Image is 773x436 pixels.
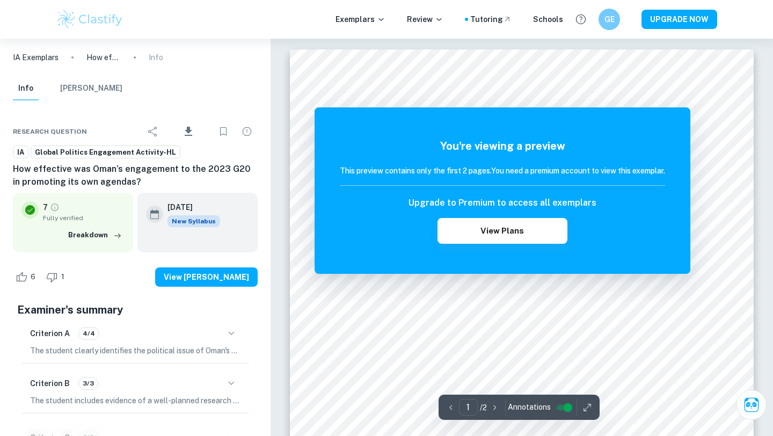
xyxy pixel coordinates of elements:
[13,147,28,158] span: IA
[13,77,39,100] button: Info
[572,10,590,28] button: Help and Feedback
[65,227,125,243] button: Breakdown
[213,121,234,142] div: Bookmark
[13,268,41,286] div: Like
[56,9,124,30] img: Clastify logo
[533,13,563,25] a: Schools
[167,215,220,227] span: New Syllabus
[13,146,28,159] a: IA
[340,165,665,177] h6: This preview contains only the first 2 pages. You need a premium account to view this exemplar.
[60,77,122,100] button: [PERSON_NAME]
[31,146,180,159] a: Global Politics Engagement Activity-HL
[13,127,87,136] span: Research question
[17,302,253,318] h5: Examiner's summary
[603,13,616,25] h6: GE
[50,202,60,212] a: Grade fully verified
[86,52,121,63] p: How effective was Oman’s engagement to the 2023 G20 in promoting its own agendas?
[79,379,98,388] span: 3/3
[599,9,620,30] button: GE
[43,201,48,213] p: 7
[13,52,59,63] a: IA Exemplars
[43,213,125,223] span: Fully verified
[142,121,164,142] div: Share
[30,377,70,389] h6: Criterion B
[155,267,258,287] button: View [PERSON_NAME]
[167,215,220,227] div: Starting from the May 2026 session, the Global Politics Engagement Activity requirements have cha...
[437,218,567,244] button: View Plans
[508,402,551,413] span: Annotations
[166,118,210,146] div: Download
[30,345,240,357] p: The student clearly identifies the political issue of Oman's engagement with the 2023 G20, highli...
[236,121,258,142] div: Report issue
[407,13,443,25] p: Review
[336,13,385,25] p: Exemplars
[30,328,70,339] h6: Criterion A
[167,201,212,213] h6: [DATE]
[30,395,240,406] p: The student includes evidence of a well-planned research by detailing an internship at the Office...
[79,329,99,338] span: 4/4
[470,13,512,25] a: Tutoring
[31,147,180,158] span: Global Politics Engagement Activity-HL
[480,402,487,413] p: / 2
[55,272,70,282] span: 1
[641,10,717,29] button: UPGRADE NOW
[43,268,70,286] div: Dislike
[149,52,163,63] p: Info
[340,138,665,154] h5: You're viewing a preview
[736,390,767,420] button: Ask Clai
[409,197,596,209] h6: Upgrade to Premium to access all exemplars
[25,272,41,282] span: 6
[13,163,258,188] h6: How effective was Oman’s engagement to the 2023 G20 in promoting its own agendas?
